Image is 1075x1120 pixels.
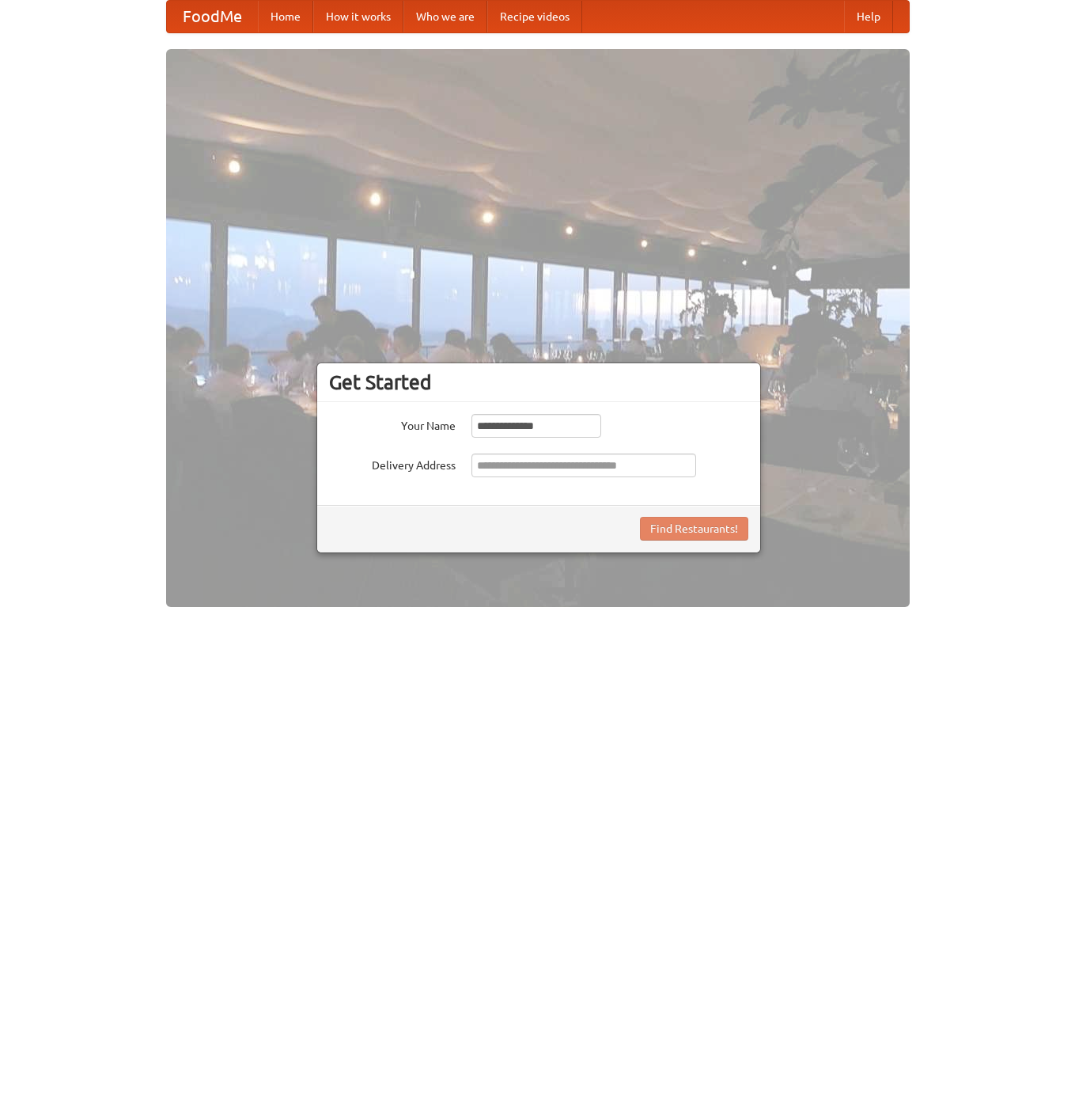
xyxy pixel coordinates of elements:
[640,517,748,541] button: Find Restaurants!
[329,370,748,394] h3: Get Started
[403,1,487,32] a: Who we are
[258,1,313,32] a: Home
[313,1,403,32] a: How it works
[167,1,258,32] a: FoodMe
[844,1,893,32] a: Help
[329,454,456,473] label: Delivery Address
[329,414,456,434] label: Your Name
[487,1,582,32] a: Recipe videos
